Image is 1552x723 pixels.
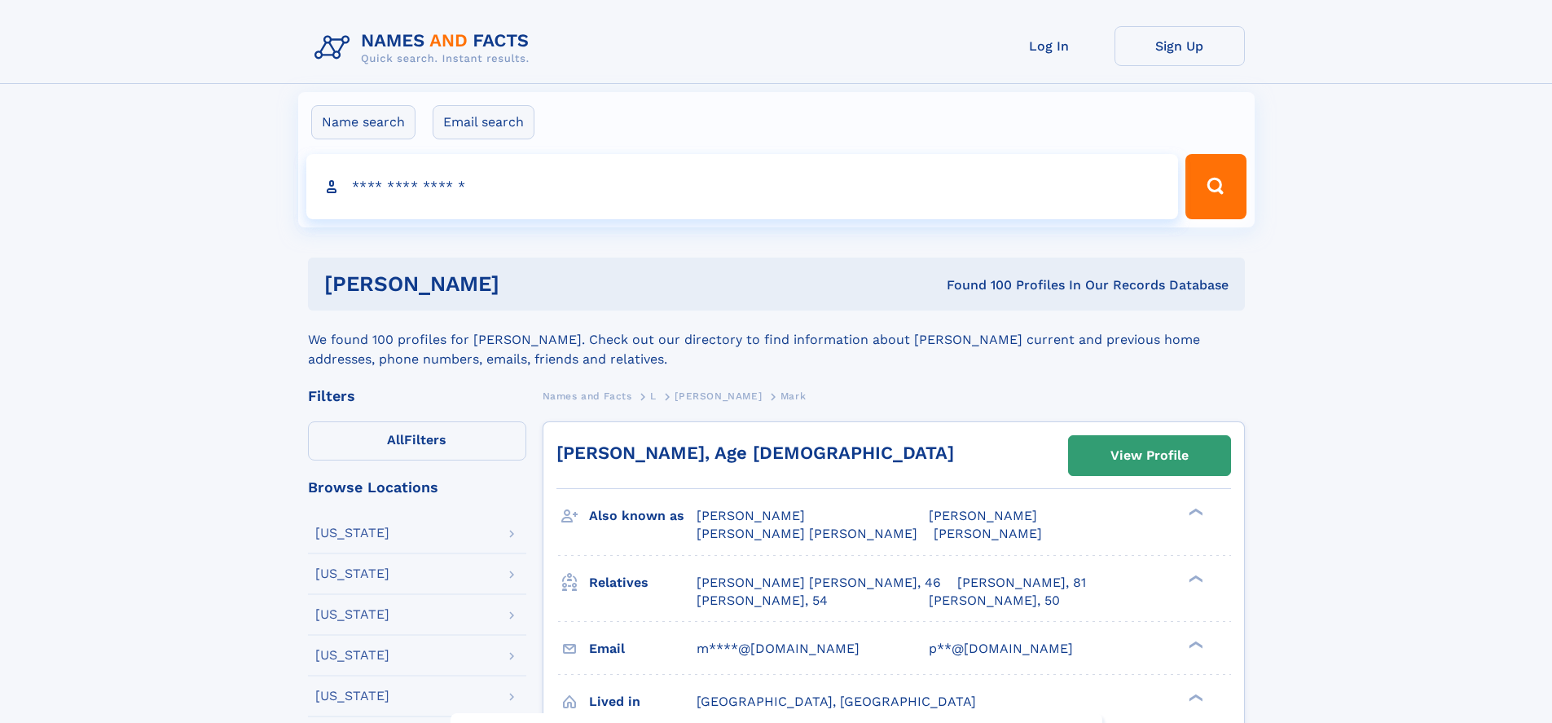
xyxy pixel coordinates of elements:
[315,649,389,662] div: [US_STATE]
[315,608,389,621] div: [US_STATE]
[929,592,1060,610] a: [PERSON_NAME], 50
[1185,639,1204,650] div: ❯
[650,386,657,406] a: L
[697,592,828,610] a: [PERSON_NAME], 54
[543,386,632,406] a: Names and Facts
[589,569,697,597] h3: Relatives
[723,276,1229,294] div: Found 100 Profiles In Our Records Database
[934,526,1042,541] span: [PERSON_NAME]
[697,526,917,541] span: [PERSON_NAME] [PERSON_NAME]
[308,26,543,70] img: Logo Names and Facts
[1185,154,1246,219] button: Search Button
[308,311,1245,369] div: We found 100 profiles for [PERSON_NAME]. Check out our directory to find information about [PERSO...
[1185,507,1204,518] div: ❯
[306,154,1179,219] input: search input
[324,274,723,294] h1: [PERSON_NAME]
[589,502,697,530] h3: Also known as
[697,508,805,523] span: [PERSON_NAME]
[1185,692,1204,703] div: ❯
[308,389,526,403] div: Filters
[675,390,762,402] span: [PERSON_NAME]
[315,690,389,703] div: [US_STATE]
[1185,573,1204,584] div: ❯
[589,635,697,663] h3: Email
[780,390,806,402] span: Mark
[311,105,415,139] label: Name search
[929,508,1037,523] span: [PERSON_NAME]
[589,688,697,716] h3: Lived in
[697,694,976,709] span: [GEOGRAPHIC_DATA], [GEOGRAPHIC_DATA]
[1069,436,1230,475] a: View Profile
[957,574,1086,592] a: [PERSON_NAME], 81
[556,443,954,463] a: [PERSON_NAME], Age [DEMOGRAPHIC_DATA]
[1110,437,1189,474] div: View Profile
[650,390,657,402] span: L
[315,567,389,580] div: [US_STATE]
[387,432,404,447] span: All
[984,26,1115,66] a: Log In
[433,105,534,139] label: Email search
[929,641,1073,656] span: p**@[DOMAIN_NAME]
[1115,26,1245,66] a: Sign Up
[308,480,526,495] div: Browse Locations
[697,574,941,592] a: [PERSON_NAME] [PERSON_NAME], 46
[675,386,762,406] a: [PERSON_NAME]
[315,527,389,540] div: [US_STATE]
[308,421,526,461] label: Filters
